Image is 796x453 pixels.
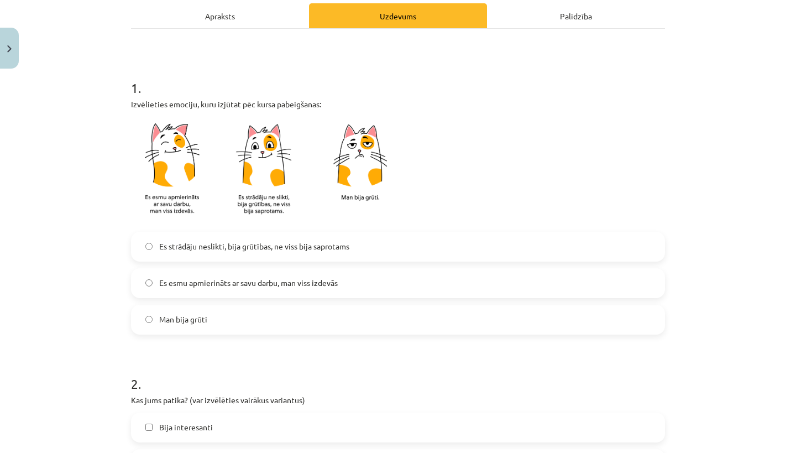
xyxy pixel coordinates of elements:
[131,98,665,110] p: Izvēlieties emociju, kuru izjūtat pēc kursa pabeigšanas:
[145,243,153,250] input: Es strādāju neslikti, bija grūtības, ne viss bija saprotams
[487,3,665,28] div: Palīdzība
[145,316,153,323] input: Man bija grūti
[309,3,487,28] div: Uzdevums
[159,241,349,252] span: Es strādāju neslikti, bija grūtības, ne viss bija saprotams
[131,61,665,95] h1: 1 .
[7,45,12,53] img: icon-close-lesson-0947bae3869378f0d4975bcd49f059093ad1ed9edebbc8119c70593378902aed.svg
[159,421,213,433] span: Bija interesanti
[159,314,207,325] span: Man bija grūti
[145,279,153,287] input: Es esmu apmierināts ar savu darbu, man viss izdevās
[145,424,153,431] input: Bija interesanti
[131,394,665,406] p: Kas jums patika? (var izvēlēties vairākus variantus)
[131,357,665,391] h1: 2 .
[131,3,309,28] div: Apraksts
[159,277,338,289] span: Es esmu apmierināts ar savu darbu, man viss izdevās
